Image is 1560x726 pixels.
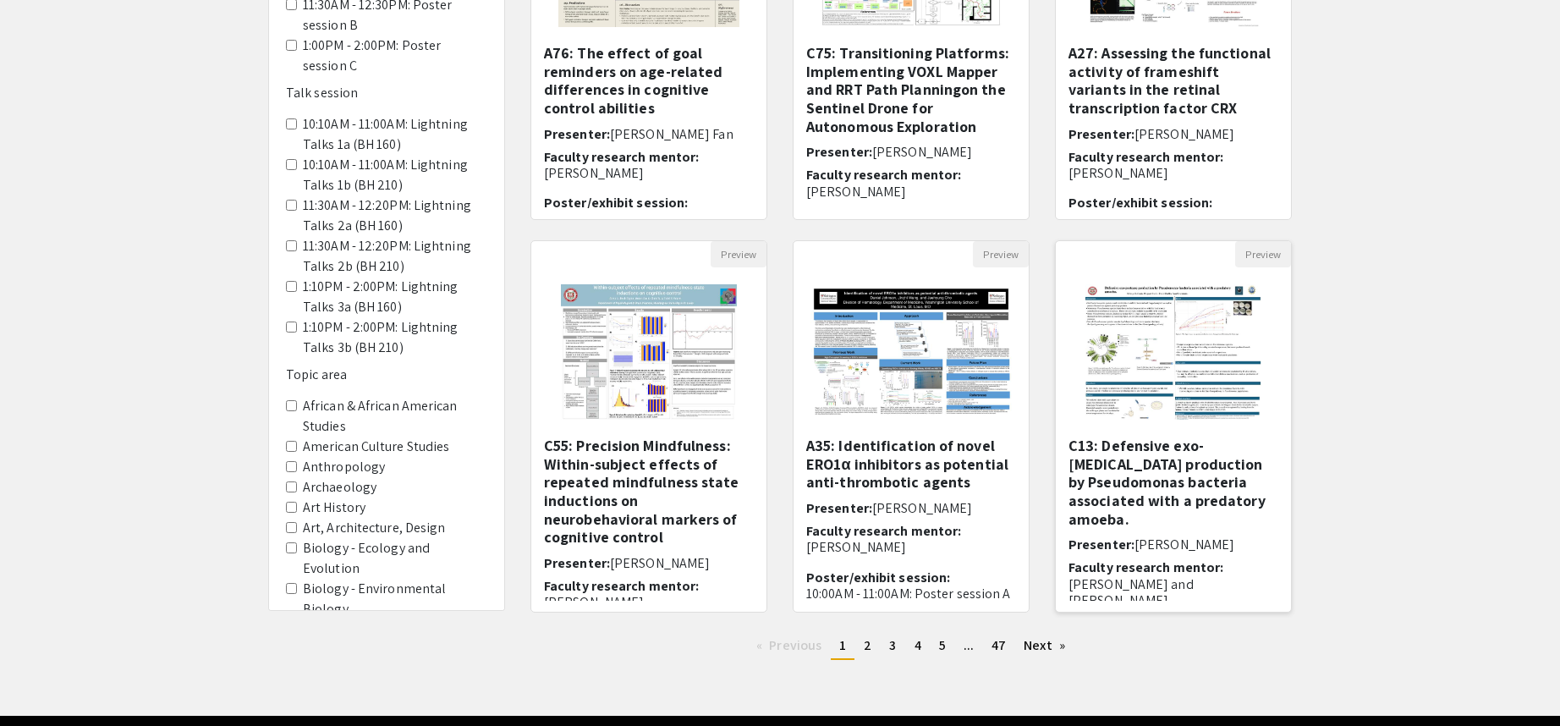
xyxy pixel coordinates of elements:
[1015,633,1074,658] a: Next page
[872,143,972,161] span: [PERSON_NAME]
[303,277,487,317] label: 1:10PM - 2:00PM: Lightning Talks 3a (BH 160)
[1068,536,1278,553] h6: Presenter:
[530,633,1292,660] ul: Pagination
[1068,558,1223,576] span: Faculty research mentor:
[610,554,710,572] span: [PERSON_NAME]
[1068,44,1278,117] h5: A27: Assessing the functional activity of frameshift variants in the retinal transcription factor...
[864,636,871,654] span: 2
[806,569,950,586] span: Poster/exhibit session:
[303,396,487,437] label: African & African American Studies
[303,518,446,538] label: Art, Architecture, Design
[303,538,487,579] label: Biology - Ecology and Evolution
[544,165,754,181] p: [PERSON_NAME]
[544,437,754,547] h5: C55: Precision Mindfulness: Within-subject effects of repeated mindfulness state inductions on ne...
[806,44,1016,135] h5: C75: Transitioning Platforms: Implementing VOXL Mapper and RRT Path Planningon the Sentinel Drone...
[794,268,1029,437] img: <p>A35: Identification of novel ERO1α inhibitors as potential anti-thrombotic agents</p>
[973,241,1029,267] button: Preview
[1134,125,1234,143] span: [PERSON_NAME]
[303,579,487,619] label: Biology - Environmental Biology
[939,636,946,654] span: 5
[1068,267,1277,437] img: <p>C13: Defensive exo-protease production by Pseudomonas bacteria associated with a predatory amo...
[544,126,754,142] h6: Presenter:
[303,477,376,498] label: Archaeology
[303,498,365,518] label: Art History
[544,577,699,595] span: Faculty research mentor:
[872,499,972,517] span: [PERSON_NAME]
[303,437,449,457] label: American Culture Studies
[1068,194,1212,212] span: Poster/exhibit session:
[303,155,487,195] label: 10:10AM - 11:00AM: Lightning Talks 1b (BH 210)
[806,184,1016,200] p: [PERSON_NAME]
[991,636,1006,654] span: 47
[839,636,846,654] span: 1
[806,539,1016,555] p: [PERSON_NAME]
[303,114,487,155] label: 10:10AM - 11:00AM: Lightning Talks 1a (BH 160)
[806,586,1016,602] p: 10:00AM - 11:00AM: Poster session A
[1068,437,1278,528] h5: C13: Defensive exo-[MEDICAL_DATA] production by Pseudomonas bacteria associated with a predatory ...
[286,366,487,382] h6: Topic area
[303,457,385,477] label: Anthropology
[286,85,487,101] h6: Talk session
[806,166,961,184] span: Faculty research mentor:
[544,267,753,437] img: <p>C55: Precision Mindfulness: Within-subject effects of repeated mindfulness state inductions on...
[806,437,1016,492] h5: A35: Identification of novel ERO1α inhibitors as potential anti-thrombotic agents
[889,636,896,654] span: 3
[711,241,766,267] button: Preview
[1055,240,1292,613] div: Open Presentation <p>C13: Defensive exo-protease production by Pseudomonas bacteria associated wi...
[1068,576,1278,608] p: [PERSON_NAME] and [PERSON_NAME]
[544,555,754,571] h6: Presenter:
[13,650,72,713] iframe: Chat
[530,240,767,613] div: Open Presentation <p>C55: Precision Mindfulness: Within-subject effects of repeated mindfulness s...
[303,317,487,358] label: 1:10PM - 2:00PM: Lightning Talks 3b (BH 210)
[544,194,688,212] span: Poster/exhibit session:
[544,44,754,117] h5: A76: The effect of goal reminders on age-related differences in cognitive control abilities
[806,144,1016,160] h6: Presenter:
[1068,148,1223,166] span: Faculty research mentor:
[964,636,974,654] span: ...
[544,148,699,166] span: Faculty research mentor:
[1068,165,1278,181] p: [PERSON_NAME]
[915,636,921,654] span: 4
[303,236,487,277] label: 11:30AM - 12:20PM: Lightning Talks 2b (BH 210)
[544,594,754,610] p: [PERSON_NAME]
[303,195,487,236] label: 11:30AM - 12:20PM: Lightning Talks 2a (BH 160)
[303,36,487,76] label: 1:00PM - 2:00PM: Poster session C
[1235,241,1291,267] button: Preview
[806,522,961,540] span: Faculty research mentor:
[1134,536,1234,553] span: [PERSON_NAME]
[793,240,1030,613] div: Open Presentation <p>A35: Identification of novel ERO1α inhibitors as potential anti-thrombotic a...
[769,636,821,654] span: Previous
[1068,126,1278,142] h6: Presenter:
[610,125,733,143] span: [PERSON_NAME] Fan
[806,500,1016,516] h6: Presenter:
